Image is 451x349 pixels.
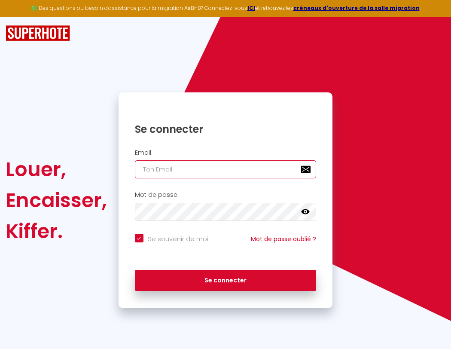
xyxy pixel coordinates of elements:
[135,191,317,199] h2: Mot de passe
[7,3,33,29] button: Ouvrir le widget de chat LiveChat
[135,149,317,156] h2: Email
[247,4,255,12] a: ICI
[6,216,107,247] div: Kiffer.
[6,25,70,41] img: SuperHote logo
[6,154,107,185] div: Louer,
[251,235,316,243] a: Mot de passe oublié ?
[135,160,317,178] input: Ton Email
[6,185,107,216] div: Encaisser,
[135,270,317,291] button: Se connecter
[135,122,317,136] h1: Se connecter
[293,4,420,12] a: créneaux d'ouverture de la salle migration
